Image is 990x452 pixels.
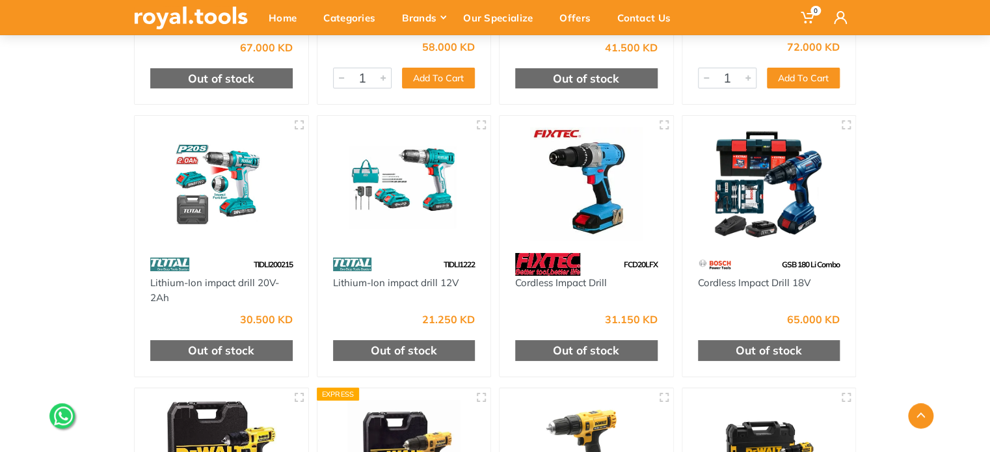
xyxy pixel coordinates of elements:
[422,42,475,52] div: 58.000 KD
[150,276,279,304] a: Lithium-Ion impact drill 20V-2Ah
[422,314,475,325] div: 21.250 KD
[444,259,475,269] span: TIDLI1222
[515,276,607,289] a: Cordless Impact Drill
[694,127,844,240] img: Royal Tools - Cordless Impact Drill 18V
[782,259,840,269] span: GSB 180 Li Combo
[402,68,475,88] button: Add To Cart
[333,253,372,276] img: 86.webp
[134,7,248,29] img: royal.tools Logo
[550,4,608,31] div: Offers
[515,253,580,276] img: 115.webp
[254,259,293,269] span: TIDLI200215
[317,388,360,401] div: Express
[150,68,293,89] div: Out of stock
[605,314,658,325] div: 31.150 KD
[767,68,840,88] button: Add To Cart
[511,127,662,240] img: Royal Tools - Cordless Impact Drill
[698,340,840,361] div: Out of stock
[240,314,293,325] div: 30.500 KD
[454,4,550,31] div: Our Specialize
[329,127,479,240] img: Royal Tools - Lithium-Ion impact drill 12V
[698,276,810,289] a: Cordless Impact Drill 18V
[150,253,189,276] img: 86.webp
[810,6,821,16] span: 0
[605,42,658,53] div: 41.500 KD
[150,340,293,361] div: Out of stock
[787,314,840,325] div: 65.000 KD
[333,276,459,289] a: Lithium-Ion impact drill 12V
[393,4,454,31] div: Brands
[698,253,732,276] img: 55.webp
[314,4,393,31] div: Categories
[240,42,293,53] div: 67.000 KD
[515,340,658,361] div: Out of stock
[624,259,658,269] span: FCD20LFX
[787,42,840,52] div: 72.000 KD
[333,340,475,361] div: Out of stock
[146,127,297,240] img: Royal Tools - Lithium-Ion impact drill 20V-2Ah
[608,4,688,31] div: Contact Us
[515,68,658,89] div: Out of stock
[260,4,314,31] div: Home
